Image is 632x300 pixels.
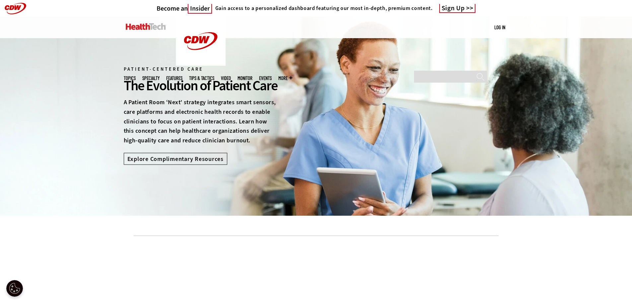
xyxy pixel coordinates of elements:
[6,280,23,297] button: Open Preferences
[126,23,166,30] img: Home
[259,76,272,81] a: Events
[124,77,278,95] div: The Evolution of Patient Care
[215,5,433,12] h4: Gain access to a personalized dashboard featuring our most in-depth, premium content.
[157,4,212,13] h3: Become an
[494,24,505,30] a: Log in
[124,76,136,81] span: Topics
[188,4,212,14] span: Insider
[6,280,23,297] div: Cookie Settings
[166,76,182,81] a: Features
[176,60,226,67] a: CDW
[195,246,437,276] iframe: advertisement
[157,4,212,13] a: Become anInsider
[212,5,433,12] a: Gain access to a personalized dashboard featuring our most in-depth, premium content.
[189,76,214,81] a: Tips & Tactics
[221,76,231,81] a: Video
[124,98,278,145] p: A Patient Room ‘Next’ strategy integrates smart sensors, care platforms and electronic health rec...
[439,4,476,13] a: Sign Up
[142,76,160,81] span: Specialty
[494,24,505,31] div: User menu
[238,76,252,81] a: MonITor
[176,17,226,66] img: Home
[278,76,292,81] span: More
[124,153,227,165] a: Explore Complimentary Resources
